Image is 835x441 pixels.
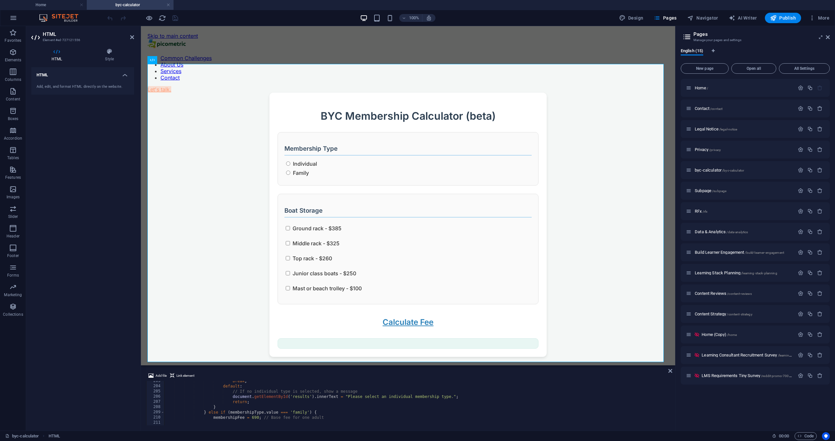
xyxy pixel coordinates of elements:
[146,420,165,425] div: 211
[817,208,823,214] div: Remove
[684,67,726,70] span: New page
[693,230,795,234] div: Data & Analytics/data-analytics
[158,14,166,22] button: reload
[5,38,21,43] p: Favorites
[817,188,823,193] div: Remove
[8,214,18,219] p: Slider
[798,311,803,317] div: Settings
[709,148,721,152] span: /privacy
[807,188,813,193] div: Duplicate
[761,374,810,378] span: /reddit-promo-700_to_4-092025
[7,253,19,258] p: Footer
[5,432,39,440] a: Click to cancel selection. Double-click to open Pages
[783,433,784,438] span: :
[731,63,776,74] button: Open all
[700,353,795,357] div: Learning Consultant Recruitment Survey/learning-consultant-recruitment-survey
[807,332,813,337] div: Duplicate
[727,292,752,296] span: /content-reviews
[693,106,795,111] div: Contact/contact
[695,106,722,111] span: Contact
[807,147,813,152] div: Duplicate
[145,144,149,149] input: Family
[693,86,795,90] div: Home/
[4,292,22,297] p: Marketing
[145,14,153,22] button: Click here to leave preview mode and continue editing
[817,270,823,276] div: Remove
[695,312,752,316] span: Content Strategy
[619,15,644,21] span: Design
[807,229,813,235] div: Duplicate
[695,147,721,152] span: Click to open page
[807,250,813,255] div: Duplicate
[700,332,795,337] div: Home (Copy)/home
[693,209,795,213] div: RFx/rfx
[727,312,752,316] span: /content-strategy
[681,48,830,61] div: Language Tabs
[798,291,803,296] div: Settings
[4,136,22,141] p: Accordion
[807,373,813,378] div: Duplicate
[43,37,121,43] h3: Element #ed-727121556
[145,245,149,249] input: Junior class boats - $250
[616,13,646,23] div: Design (Ctrl+Alt+Y)
[693,37,817,43] h3: Manage your pages and settings
[409,14,419,22] h6: 100%
[798,147,803,152] div: Settings
[146,389,165,394] div: 205
[727,333,737,337] span: /home
[745,251,784,254] span: /build-learner-engagement
[702,332,737,337] span: Home (Copy)
[712,189,726,193] span: /subpage
[49,432,60,440] nav: breadcrumb
[147,372,168,380] button: Add file
[809,15,829,21] span: More
[695,188,726,193] span: Subpage
[7,7,57,13] a: Skip to main content
[770,15,796,21] span: Publish
[741,271,777,275] span: /learning-stack-planning
[710,107,722,111] span: /contact
[145,260,149,264] input: Mast or beach trolley - $100
[722,169,744,172] span: /byc-calculator
[702,373,810,378] span: Click to open page
[817,106,823,111] div: Remove
[807,106,813,111] div: Duplicate
[817,373,823,378] div: Remove
[779,432,789,440] span: 00 00
[707,86,708,90] span: /
[798,106,803,111] div: Settings
[726,230,748,234] span: /data-analytics
[807,352,813,358] div: Duplicate
[85,48,134,62] h4: Style
[693,168,795,172] div: byc-calculator/byc-calculator
[37,84,129,90] div: Add, edit, and format HTML directly on the website.
[798,126,803,132] div: Settings
[399,14,422,22] button: 100%
[734,67,773,70] span: Open all
[798,208,803,214] div: Settings
[695,291,752,296] span: Content Reviews
[798,85,803,91] div: Settings
[43,31,134,37] h2: HTML
[8,116,19,121] p: Boxes
[772,432,789,440] h6: Session time
[807,270,813,276] div: Duplicate
[806,13,832,23] button: More
[695,85,708,90] span: Click to open page
[31,48,85,62] h4: HTML
[5,77,21,82] p: Columns
[146,415,165,420] div: 210
[49,432,60,440] span: Click to select. Double-click to edit
[795,432,817,440] button: Code
[7,234,20,239] p: Header
[798,332,803,337] div: Settings
[681,47,703,56] span: English (15)
[38,14,86,22] img: Editor Logo
[807,208,813,214] div: Duplicate
[807,126,813,132] div: Duplicate
[693,147,795,152] div: Privacy/privacy
[797,432,814,440] span: Code
[695,250,784,255] span: Build Learner Engagement
[817,352,823,358] div: Remove
[681,63,729,74] button: New page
